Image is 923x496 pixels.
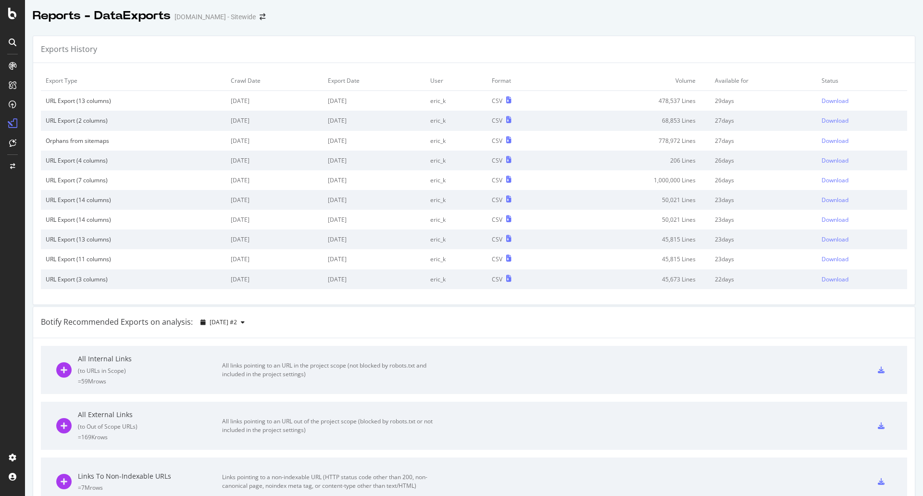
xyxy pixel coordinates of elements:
[78,354,222,364] div: All Internal Links
[822,196,848,204] div: Download
[323,249,425,269] td: [DATE]
[46,196,221,204] div: URL Export (14 columns)
[822,116,848,125] div: Download
[560,190,710,210] td: 50,021 Lines
[425,190,487,210] td: eric_k
[46,116,221,125] div: URL Export (2 columns)
[323,151,425,170] td: [DATE]
[492,255,502,263] div: CSV
[560,131,710,151] td: 778,972 Lines
[197,315,249,330] button: [DATE] #2
[492,216,502,224] div: CSV
[78,471,222,481] div: Links To Non-Indexable URLs
[822,97,902,105] a: Download
[492,97,502,105] div: CSV
[323,229,425,249] td: [DATE]
[560,249,710,269] td: 45,815 Lines
[323,71,425,91] td: Export Date
[46,255,221,263] div: URL Export (11 columns)
[890,463,913,486] iframe: Intercom live chat
[323,131,425,151] td: [DATE]
[78,483,222,492] div: = 7M rows
[425,249,487,269] td: eric_k
[710,131,817,151] td: 27 days
[822,137,848,145] div: Download
[822,156,902,165] a: Download
[226,151,323,170] td: [DATE]
[822,176,848,184] div: Download
[33,8,171,24] div: Reports - DataExports
[822,97,848,105] div: Download
[226,111,323,130] td: [DATE]
[710,249,817,269] td: 23 days
[822,235,848,243] div: Download
[560,210,710,229] td: 50,021 Lines
[222,417,438,434] div: All links pointing to an URL out of the project scope (blocked by robots.txt or not included in t...
[222,361,438,379] div: All links pointing to an URL in the project scope (not blocked by robots.txt and included in the ...
[710,269,817,289] td: 22 days
[492,196,502,204] div: CSV
[46,137,221,145] div: Orphans from sitemaps
[710,151,817,170] td: 26 days
[226,269,323,289] td: [DATE]
[492,137,502,145] div: CSV
[46,275,221,283] div: URL Export (3 columns)
[425,229,487,249] td: eric_k
[425,71,487,91] td: User
[822,255,902,263] a: Download
[425,91,487,111] td: eric_k
[817,71,907,91] td: Status
[78,367,222,375] div: ( to URLs in Scope )
[710,210,817,229] td: 23 days
[425,131,487,151] td: eric_k
[78,422,222,431] div: ( to Out of Scope URLs )
[710,170,817,190] td: 26 days
[822,116,902,125] a: Download
[226,170,323,190] td: [DATE]
[822,156,848,165] div: Download
[560,269,710,289] td: 45,673 Lines
[210,318,237,326] span: 2025 Aug. 21st #2
[560,91,710,111] td: 478,537 Lines
[710,229,817,249] td: 23 days
[226,210,323,229] td: [DATE]
[226,91,323,111] td: [DATE]
[226,190,323,210] td: [DATE]
[560,229,710,249] td: 45,815 Lines
[822,255,848,263] div: Download
[710,190,817,210] td: 23 days
[41,44,97,55] div: Exports History
[46,235,221,243] div: URL Export (13 columns)
[222,473,438,490] div: Links pointing to a non-indexable URL (HTTP status code other than 200, non-canonical page, noind...
[46,176,221,184] div: URL Export (7 columns)
[323,111,425,130] td: [DATE]
[560,111,710,130] td: 68,853 Lines
[822,275,848,283] div: Download
[226,131,323,151] td: [DATE]
[492,176,502,184] div: CSV
[560,151,710,170] td: 206 Lines
[46,156,221,165] div: URL Export (4 columns)
[710,71,817,91] td: Available for
[425,210,487,229] td: eric_k
[226,229,323,249] td: [DATE]
[822,137,902,145] a: Download
[822,176,902,184] a: Download
[822,216,902,224] a: Download
[323,91,425,111] td: [DATE]
[492,275,502,283] div: CSV
[822,235,902,243] a: Download
[323,170,425,190] td: [DATE]
[46,97,221,105] div: URL Export (13 columns)
[492,116,502,125] div: CSV
[425,151,487,170] td: eric_k
[822,196,902,204] a: Download
[323,210,425,229] td: [DATE]
[41,71,226,91] td: Export Type
[492,156,502,165] div: CSV
[323,269,425,289] td: [DATE]
[425,170,487,190] td: eric_k
[425,269,487,289] td: eric_k
[822,216,848,224] div: Download
[78,377,222,385] div: = 59M rows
